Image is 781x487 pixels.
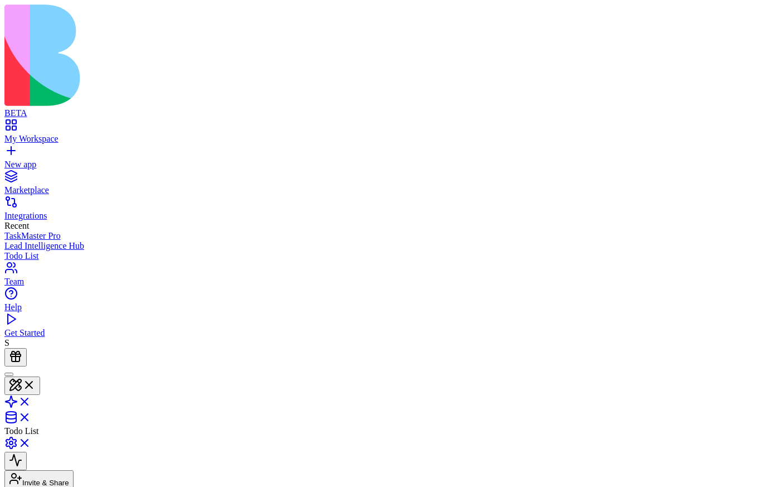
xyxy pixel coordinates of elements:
div: BETA [4,108,777,118]
a: Todo List [4,251,777,261]
div: Integrations [4,211,777,221]
a: Integrations [4,201,777,221]
a: Team [4,267,777,287]
span: Todo List [4,426,39,436]
a: Lead Intelligence Hub [4,241,777,251]
a: New app [4,150,777,170]
a: BETA [4,98,777,118]
a: Help [4,292,777,312]
span: Recent [4,221,29,230]
div: My Workspace [4,134,777,144]
img: logo [4,4,452,106]
div: Help [4,302,777,312]
a: Marketplace [4,175,777,195]
a: TaskMaster Pro [4,231,777,241]
div: Marketplace [4,185,777,195]
a: My Workspace [4,124,777,144]
div: Get Started [4,328,777,338]
div: New app [4,160,777,170]
span: S [4,338,9,348]
div: Team [4,277,777,287]
a: Get Started [4,318,777,338]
